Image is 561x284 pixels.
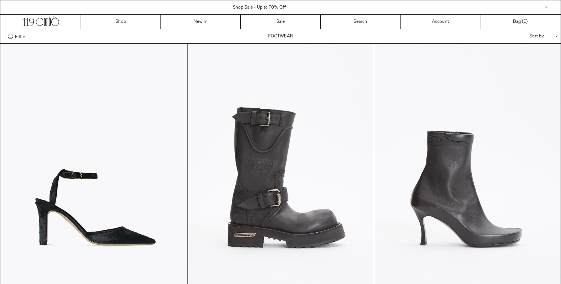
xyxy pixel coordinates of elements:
[486,29,553,43] div: Sort by
[241,15,321,29] a: Sale
[233,4,286,10] a: Shop Sale - Up to 70% Off
[15,34,25,39] span: Filter
[400,15,480,29] a: Account
[480,15,560,29] a: Bag ()
[321,15,400,29] a: Search
[523,19,526,25] span: 0
[81,15,161,29] a: Shop
[523,18,528,25] span: )
[161,15,241,29] a: New In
